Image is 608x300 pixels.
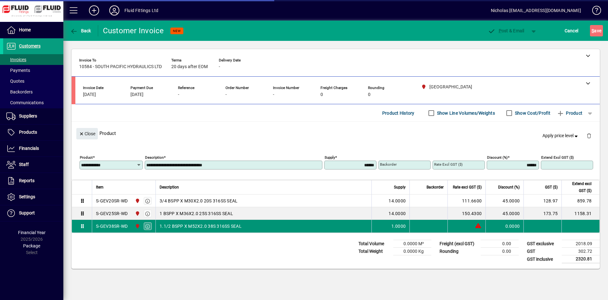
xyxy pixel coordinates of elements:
a: Invoices [3,54,63,65]
app-page-header-button: Back [63,25,98,36]
button: Save [590,25,603,36]
mat-label: Discount (%) [487,155,508,160]
span: Backorders [6,89,33,94]
span: Rate excl GST ($) [453,184,482,191]
button: Delete [581,128,597,143]
span: CHRISTCHURCH [133,197,141,204]
span: Extend excl GST ($) [566,180,592,194]
td: 0.0000 [485,220,523,233]
button: Product [554,107,586,119]
td: Total Volume [355,240,393,248]
span: Product [557,108,582,118]
td: 0.0000 Kg [393,248,431,255]
mat-label: Product [80,155,93,160]
span: Quotes [6,79,24,84]
td: 859.78 [561,195,599,207]
span: NEW [173,29,181,33]
mat-label: Description [145,155,164,160]
span: Discount (%) [498,184,520,191]
button: Apply price level [540,130,582,142]
a: Support [3,205,63,221]
a: Knowledge Base [587,1,600,22]
a: Products [3,124,63,140]
a: Financials [3,141,63,156]
span: - [219,64,220,69]
span: Description [160,184,179,191]
td: Freight (excl GST) [436,240,481,248]
span: Home [19,27,31,32]
span: 1 BSPP X M36X2.0 25S 316SS SEAL [160,210,233,217]
td: 0.00 [481,240,519,248]
app-page-header-button: Delete [581,133,597,138]
span: Settings [19,194,35,199]
div: Fluid Fittings Ltd [124,5,158,16]
span: Payments [6,68,30,73]
label: Show Cost/Profit [514,110,550,116]
span: 14.0000 [389,210,406,217]
td: 302.72 [562,248,600,255]
div: S-GEV25SR-WD [96,210,128,217]
span: Reports [19,178,35,183]
mat-label: Supply [325,155,335,160]
span: 10584 - SOUTH PACIFIC HYDRAULICS LTD [79,64,162,69]
td: Rounding [436,248,481,255]
span: CHRISTCHURCH [133,223,141,230]
td: GST exclusive [524,240,562,248]
span: 0 [320,92,323,97]
mat-label: Backorder [380,162,397,167]
span: Suppliers [19,113,37,118]
div: S-GEV20SR-WD [96,198,128,204]
span: S [592,28,594,33]
td: 2320.81 [562,255,600,263]
span: Product History [382,108,415,118]
span: CHRISTCHURCH [133,210,141,217]
div: Nicholas [EMAIL_ADDRESS][DOMAIN_NAME] [491,5,581,16]
a: Suppliers [3,108,63,124]
button: Cancel [563,25,580,36]
span: [DATE] [130,92,143,97]
span: GST ($) [545,184,558,191]
td: 0.0000 M³ [393,240,431,248]
span: Back [70,28,91,33]
td: GST [524,248,562,255]
span: Item [96,184,104,191]
div: Customer Invoice [103,26,164,36]
span: 14.0000 [389,198,406,204]
span: - [273,92,274,97]
span: ave [592,26,601,36]
td: 2018.09 [562,240,600,248]
span: Invoices [6,57,26,62]
button: Back [68,25,93,36]
button: Close [76,128,98,139]
span: Package [23,243,40,248]
td: 128.97 [523,195,561,207]
td: GST inclusive [524,255,562,263]
a: Settings [3,189,63,205]
mat-label: Extend excl GST ($) [541,155,574,160]
span: Financial Year [18,230,46,235]
label: Show Line Volumes/Weights [436,110,495,116]
span: - [225,92,227,97]
td: 1158.31 [561,207,599,220]
button: Post & Email [484,25,528,36]
span: Close [79,129,95,139]
a: Reports [3,173,63,189]
span: Backorder [427,184,444,191]
a: Home [3,22,63,38]
div: 150.4300 [452,210,482,217]
td: 45.0000 [485,207,523,220]
span: 1.0000 [391,223,406,229]
span: 3/4 BSPP X M30X2.0 20S 316SS SEAL [160,198,237,204]
span: Cancel [565,26,579,36]
span: ost & Email [488,28,524,33]
a: Quotes [3,76,63,86]
span: P [499,28,502,33]
a: Communications [3,97,63,108]
div: S-GEV38SR-WD [96,223,128,229]
td: 45.0000 [485,195,523,207]
a: Backorders [3,86,63,97]
a: Staff [3,157,63,173]
span: 1.1/2 BSPP X M52X2.0 38S 316SS SEAL [160,223,242,229]
span: 20 days after EOM [171,64,208,69]
a: Payments [3,65,63,76]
